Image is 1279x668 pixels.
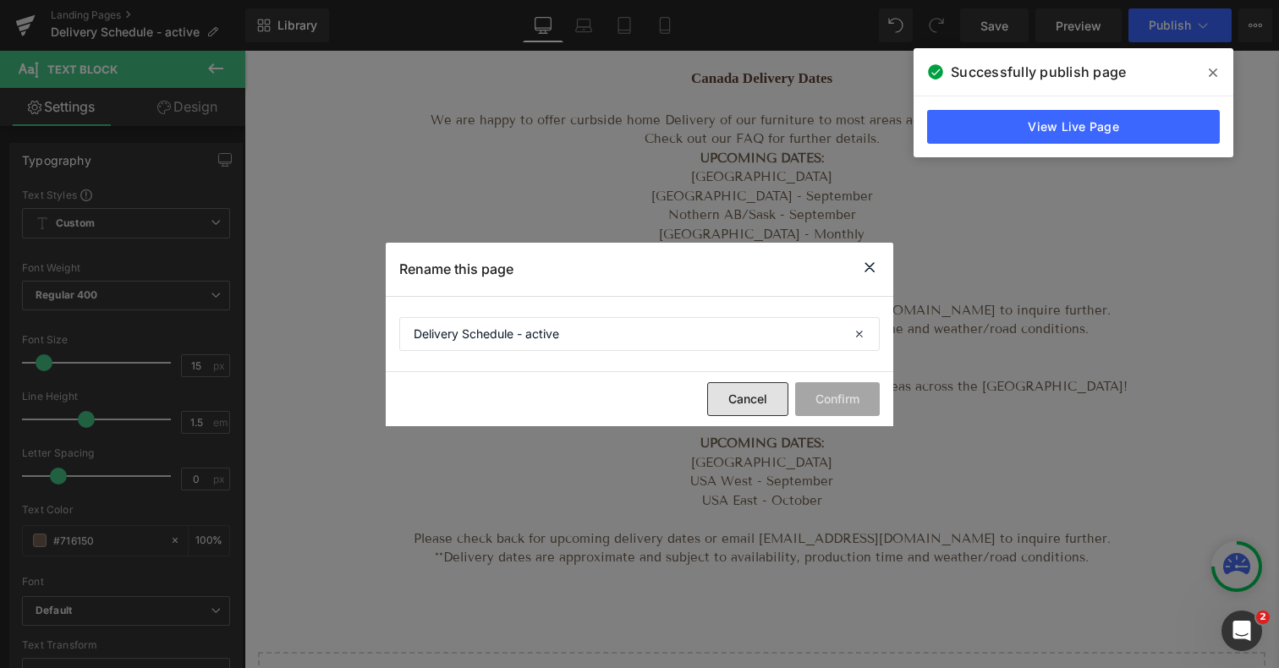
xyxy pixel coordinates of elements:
span: UPCOMING DATES: [456,100,579,115]
span: USA Delivery Dates [458,309,578,324]
span: Canada Delivery Dates [447,19,588,36]
span: Successfully publish page [951,62,1126,82]
button: Confirm [795,382,880,416]
button: Cancel [707,382,788,416]
iframe: Intercom live chat [1221,611,1262,651]
span: UPCOMING DATES: [456,385,579,400]
span: 2 [1256,611,1270,624]
a: View Live Page [927,110,1220,144]
p: Rename this page [399,260,513,277]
